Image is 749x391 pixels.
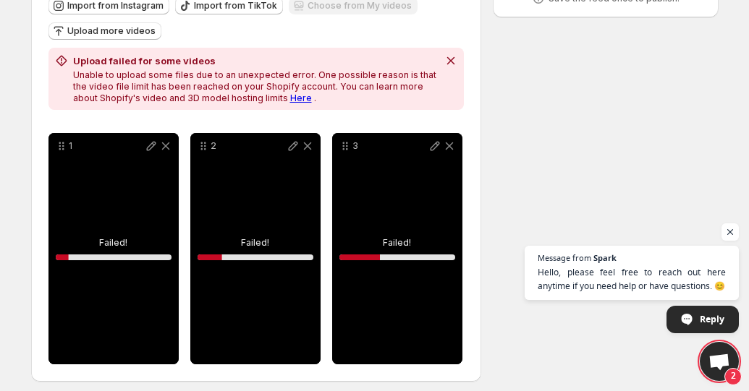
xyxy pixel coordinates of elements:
[48,133,179,364] div: 1Failed!11%
[190,133,321,364] div: 2Failed!21%
[441,51,461,71] button: Dismiss notification
[538,254,591,262] span: Message from
[700,342,739,381] div: Open chat
[73,69,439,104] p: Unable to upload some files due to an unexpected error. One possible reason is that the video fil...
[724,368,742,385] span: 2
[352,140,428,152] p: 3
[700,306,724,332] span: Reply
[538,265,726,293] span: Hello, please feel free to reach out here anytime if you need help or have questions. 😊
[48,22,161,40] button: Upload more videos
[332,133,462,364] div: 3Failed!35%
[593,254,617,262] span: Spark
[290,93,312,103] a: Here
[73,53,439,68] h2: Upload failed for some videos
[211,140,286,152] p: 2
[69,140,144,152] p: 1
[67,25,156,37] span: Upload more videos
